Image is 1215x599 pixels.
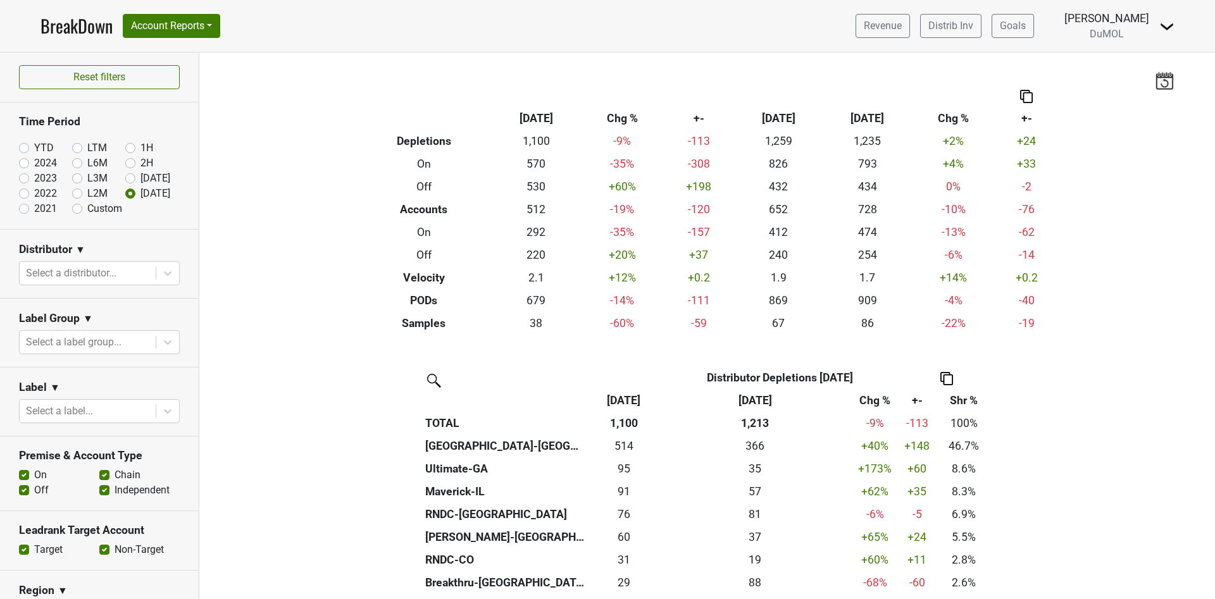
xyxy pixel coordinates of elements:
td: +173 % [850,457,900,480]
a: Revenue [856,14,910,38]
label: L3M [87,171,108,186]
h3: Premise & Account Type [19,449,180,462]
div: 35 [663,460,847,477]
button: Account Reports [123,14,220,38]
label: 2023 [34,171,57,186]
th: Velocity [356,266,492,289]
label: 1H [140,140,153,156]
td: 8.6% [934,457,994,480]
td: +37 [664,244,734,266]
label: Independent [115,483,170,498]
td: -22 % [912,312,995,335]
div: +148 [903,438,931,454]
td: -111 [664,289,734,312]
td: 530 [492,175,580,198]
th: RNDC-[GEOGRAPHIC_DATA] [423,503,588,526]
td: 5.5% [934,526,994,548]
th: PODs [356,289,492,312]
td: +60 % [580,175,663,198]
th: [PERSON_NAME]-[GEOGRAPHIC_DATA] [423,526,588,548]
td: -62 [995,221,1058,244]
th: Samples [356,312,492,335]
div: 81 [663,506,847,522]
th: Breakthru-[GEOGRAPHIC_DATA] [423,571,588,594]
td: 826 [734,152,823,175]
span: -113 [906,417,928,429]
th: [DATE] [734,107,823,130]
td: 652 [734,198,823,221]
div: 95 [591,460,657,477]
th: Off [356,244,492,266]
th: Chg % [580,107,663,130]
td: -68 % [850,571,900,594]
td: -9 % [580,130,663,152]
td: -35 % [580,152,663,175]
td: 1,259 [734,130,823,152]
th: Accounts [356,198,492,221]
a: BreakDown [40,13,113,39]
label: 2H [140,156,153,171]
td: 67 [734,312,823,335]
img: Copy to clipboard [940,372,953,385]
div: 91 [591,483,657,500]
h3: Label Group [19,312,80,325]
h3: Time Period [19,115,180,128]
th: +- [664,107,734,130]
td: -35 % [580,221,663,244]
th: Depletions [356,130,492,152]
div: 88 [663,574,847,591]
td: 793 [823,152,912,175]
label: 2024 [34,156,57,171]
td: 2.6% [934,571,994,594]
td: 8.3% [934,480,994,503]
td: -113 [664,130,734,152]
th: Ultimate-GA [423,457,588,480]
div: -5 [903,506,931,522]
td: +0.2 [995,266,1058,289]
a: Distrib Inv [920,14,981,38]
span: ▼ [50,380,60,395]
th: 366.000 [660,435,850,457]
span: -9% [866,417,884,429]
span: ▼ [75,242,85,257]
td: 6.9% [934,503,994,526]
label: L2M [87,186,108,201]
label: Non-Target [115,542,164,557]
span: ▼ [83,311,93,326]
td: 38 [492,312,580,335]
td: 514 [588,435,660,457]
th: Sep '25: activate to sort column ascending [588,389,660,412]
label: Custom [87,201,122,216]
th: +- [995,107,1058,130]
th: &nbsp;: activate to sort column ascending [423,389,588,412]
td: 28.67 [588,571,660,594]
td: 30.666 [588,548,660,571]
img: Copy to clipboard [1020,90,1033,103]
div: 366 [663,438,847,454]
td: -59 [664,312,734,335]
h3: Distributor [19,243,72,256]
td: 100% [934,412,994,435]
label: 2021 [34,201,57,216]
td: 292 [492,221,580,244]
div: -60 [903,574,931,591]
td: +24 [995,130,1058,152]
td: 434 [823,175,912,198]
a: Goals [992,14,1034,38]
td: -120 [664,198,734,221]
td: -157 [664,221,734,244]
label: [DATE] [140,171,170,186]
td: 512 [492,198,580,221]
td: 2.8% [934,548,994,571]
td: 220 [492,244,580,266]
label: Target [34,542,63,557]
th: Distributor Depletions [DATE] [660,366,900,389]
td: -40 [995,289,1058,312]
div: +60 [903,460,931,477]
th: 19.200 [660,548,850,571]
img: filter [423,369,443,390]
div: 31 [591,552,657,568]
th: 1,100 [588,412,660,435]
div: 60 [591,529,657,545]
th: Chg % [912,107,995,130]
